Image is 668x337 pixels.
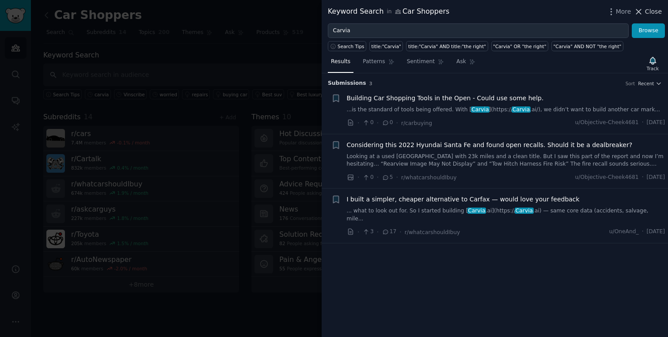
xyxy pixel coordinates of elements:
[515,208,534,214] span: Carvia
[377,173,379,182] span: ·
[491,41,548,51] a: "Carvia" OR "the right"
[377,118,379,128] span: ·
[387,8,391,16] span: in
[347,153,665,168] a: Looking at a used [GEOGRAPHIC_DATA] with 23k miles and a clean title. But I saw this part of the ...
[644,54,662,73] button: Track
[405,229,460,235] span: r/whatcarshouldIbuy
[406,41,488,51] a: title:"Carvia" AND title:"the right"
[645,7,662,16] span: Close
[632,23,665,38] button: Browse
[362,228,373,236] span: 3
[357,118,359,128] span: ·
[607,7,631,16] button: More
[647,65,659,72] div: Track
[642,174,644,182] span: ·
[575,119,639,127] span: u/Objective-Cheek4681
[453,55,478,73] a: Ask
[362,119,373,127] span: 0
[638,80,662,87] button: Recent
[347,94,544,103] a: Building Car Shopping Tools in the Open - Could use some help.
[634,7,662,16] button: Close
[471,106,490,113] span: Carvia
[512,106,531,113] span: Carvia
[401,174,457,181] span: r/whatcarshouldIbuy
[347,140,633,150] a: Considering this 2022 Hyundai Santa Fe and found open recalls. Should it be a dealbreaker?
[347,207,665,223] a: ... what to look out for. So I started building [Carvia.ai](https://Carvia.ai) — same core data (...
[347,195,580,204] a: I built a simpler, cheaper alternative to Carfax — would love your feedback
[456,58,466,66] span: Ask
[372,43,401,49] div: title:"Carvia"
[377,227,379,237] span: ·
[642,119,644,127] span: ·
[408,43,486,49] div: title:"Carvia" AND title:"the right"
[357,227,359,237] span: ·
[357,173,359,182] span: ·
[331,58,350,66] span: Results
[369,41,403,51] a: title:"Carvia"
[467,208,486,214] span: Carvia
[609,228,639,236] span: u/OneAnd_
[616,7,631,16] span: More
[551,41,623,51] a: "Carvia" AND NOT "the right"
[382,228,396,236] span: 17
[382,119,393,127] span: 0
[347,106,665,114] a: ...is the standard of tools being offered. With [Carvia](https://Carvia.ai/), we didn’t want to b...
[399,227,401,237] span: ·
[404,55,447,73] a: Sentiment
[626,80,635,87] div: Sort
[493,43,546,49] div: "Carvia" OR "the right"
[362,174,373,182] span: 0
[328,41,366,51] button: Search Tips
[401,120,432,126] span: r/carbuying
[575,174,639,182] span: u/Objective-Cheek4681
[647,119,665,127] span: [DATE]
[642,228,644,236] span: ·
[360,55,397,73] a: Patterns
[407,58,435,66] span: Sentiment
[647,228,665,236] span: [DATE]
[328,23,629,38] input: Try a keyword related to your business
[369,81,372,86] span: 3
[363,58,385,66] span: Patterns
[396,118,398,128] span: ·
[328,6,449,17] div: Keyword Search Car Shoppers
[554,43,622,49] div: "Carvia" AND NOT "the right"
[647,174,665,182] span: [DATE]
[638,80,654,87] span: Recent
[382,174,393,182] span: 5
[396,173,398,182] span: ·
[328,55,353,73] a: Results
[328,80,366,87] span: Submission s
[338,43,364,49] span: Search Tips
